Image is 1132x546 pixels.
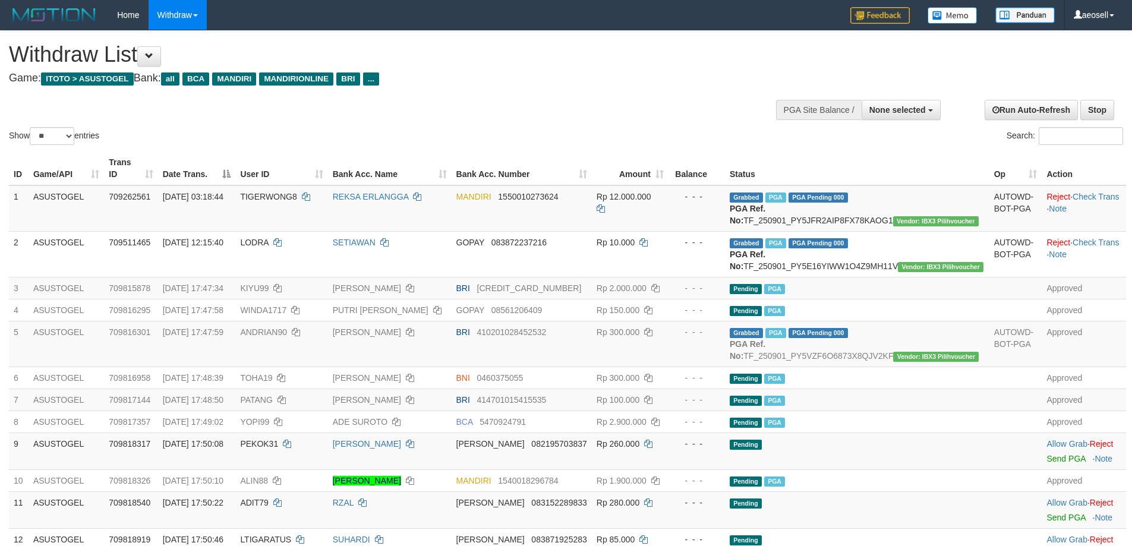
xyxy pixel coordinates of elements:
[1073,192,1120,201] a: Check Trans
[673,438,720,450] div: - - -
[29,231,104,277] td: ASUSTOGEL
[597,498,639,507] span: Rp 280.000
[1046,238,1070,247] a: Reject
[333,395,401,405] a: [PERSON_NAME]
[898,262,983,272] span: Vendor URL: https://payment5.1velocity.biz
[9,72,743,84] h4: Game: Bank:
[1090,498,1114,507] a: Reject
[1046,439,1089,449] span: ·
[29,389,104,411] td: ASUSTOGEL
[29,367,104,389] td: ASUSTOGEL
[477,395,547,405] span: Copy 414701015415535 to clipboard
[163,373,223,383] span: [DATE] 17:48:39
[109,476,150,485] span: 709818326
[235,152,327,185] th: User ID: activate to sort column ascending
[730,192,763,203] span: Grabbed
[109,417,150,427] span: 709817357
[491,305,543,315] span: Copy 08561206409 to clipboard
[1046,498,1087,507] a: Allow Grab
[1042,433,1126,469] td: ·
[989,231,1042,277] td: AUTOWD-BOT-PGA
[109,238,150,247] span: 709511465
[673,326,720,338] div: - - -
[29,299,104,321] td: ASUSTOGEL
[597,238,635,247] span: Rp 10.000
[109,498,150,507] span: 709818540
[597,535,635,544] span: Rp 85.000
[1090,439,1114,449] a: Reject
[109,192,150,201] span: 709262561
[452,152,592,185] th: Bank Acc. Number: activate to sort column ascending
[9,231,29,277] td: 2
[597,305,639,315] span: Rp 150.000
[456,439,525,449] span: [PERSON_NAME]
[29,277,104,299] td: ASUSTOGEL
[240,283,269,293] span: KIYU99
[491,238,547,247] span: Copy 083872237216 to clipboard
[9,6,99,24] img: MOTION_logo.png
[30,127,74,145] select: Showentries
[1046,535,1089,544] span: ·
[597,439,639,449] span: Rp 260.000
[1046,513,1085,522] a: Send PGA
[725,152,989,185] th: Status
[480,417,526,427] span: Copy 5470924791 to clipboard
[29,411,104,433] td: ASUSTOGEL
[730,204,765,225] b: PGA Ref. No:
[1039,127,1123,145] input: Search:
[893,216,979,226] span: Vendor URL: https://payment5.1velocity.biz
[789,192,848,203] span: PGA Pending
[9,389,29,411] td: 7
[29,185,104,232] td: ASUSTOGEL
[1007,127,1123,145] label: Search:
[240,498,268,507] span: ADIT79
[109,305,150,315] span: 709816295
[240,327,287,337] span: ANDRIAN90
[240,395,272,405] span: PATANG
[240,305,286,315] span: WINDA1717
[730,535,762,545] span: Pending
[592,152,669,185] th: Amount: activate to sort column ascending
[725,185,989,232] td: TF_250901_PY5JFR2AIP8FX78KAOG1
[850,7,910,24] img: Feedback.jpg
[240,192,297,201] span: TIGERWONG8
[730,238,763,248] span: Grabbed
[1046,439,1087,449] a: Allow Grab
[9,277,29,299] td: 3
[163,498,223,507] span: [DATE] 17:50:22
[531,535,587,544] span: Copy 083871925283 to clipboard
[333,439,401,449] a: [PERSON_NAME]
[9,433,29,469] td: 9
[597,395,639,405] span: Rp 100.000
[29,469,104,491] td: ASUSTOGEL
[212,72,256,86] span: MANDIRI
[109,327,150,337] span: 709816301
[531,498,587,507] span: Copy 083152289833 to clipboard
[456,498,525,507] span: [PERSON_NAME]
[9,127,99,145] label: Show entries
[995,7,1055,23] img: panduan.png
[764,396,785,406] span: Marked by aeomartha
[163,238,223,247] span: [DATE] 12:15:40
[9,299,29,321] td: 4
[862,100,941,120] button: None selected
[109,283,150,293] span: 709815878
[989,321,1042,367] td: AUTOWD-BOT-PGA
[333,192,409,201] a: REKSA ERLANGGA
[456,283,470,293] span: BRI
[597,192,651,201] span: Rp 12.000.000
[240,417,269,427] span: YOPI99
[9,469,29,491] td: 10
[498,192,558,201] span: Copy 1550010273624 to clipboard
[158,152,236,185] th: Date Trans.: activate to sort column descending
[989,185,1042,232] td: AUTOWD-BOT-PGA
[597,417,647,427] span: Rp 2.900.000
[597,373,639,383] span: Rp 300.000
[1042,389,1126,411] td: Approved
[363,72,379,86] span: ...
[764,418,785,428] span: Marked by aeomartha
[109,439,150,449] span: 709818317
[163,535,223,544] span: [DATE] 17:50:46
[163,305,223,315] span: [DATE] 17:47:58
[456,192,491,201] span: MANDIRI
